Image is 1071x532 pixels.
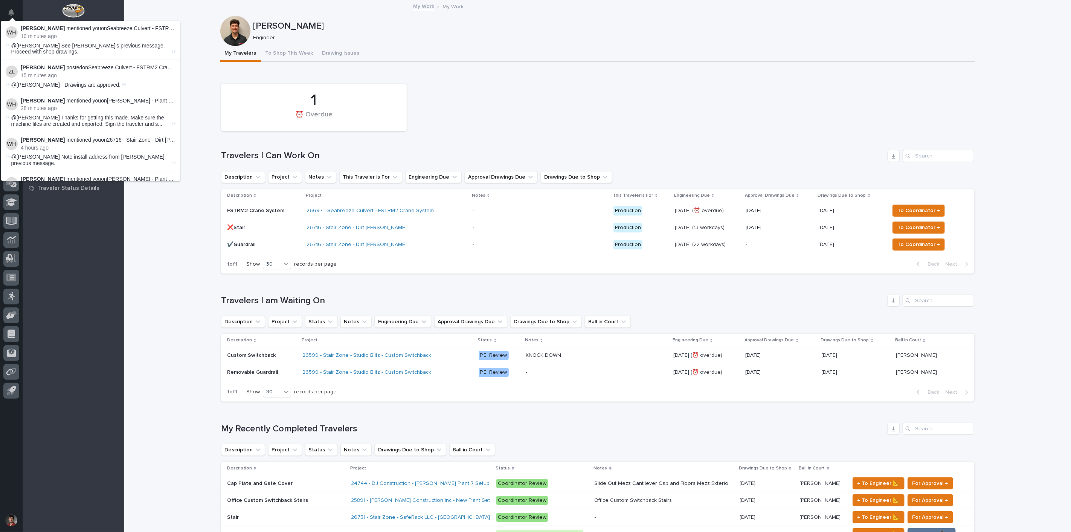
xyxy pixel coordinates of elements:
p: mentioned you on : [21,98,175,104]
tr: Cap Plate and Gate CoverCap Plate and Gate Cover 24744 - DJ Construction - [PERSON_NAME] Plant 7 ... [221,475,974,492]
button: Notifications [3,5,19,20]
p: Show [246,389,260,395]
button: To Coordinator → [892,205,945,217]
p: Custom Switchback [227,351,277,359]
a: 26716 - Stair Zone - Dirt [PERSON_NAME] [307,242,407,248]
button: Ball in Court [585,316,631,328]
p: Project [306,191,322,200]
button: Drawings Due to Shop [375,444,446,456]
p: [DATE] (13 workdays) [675,225,740,231]
p: Ball in Court [895,336,921,344]
div: ⏰ Overdue [234,111,394,127]
p: Notes [594,464,607,472]
p: 10 minutes ago [21,33,175,40]
span: To Coordinator → [897,223,940,232]
button: ← To Engineer 📐 [853,477,905,489]
button: Notes [305,171,336,183]
button: Project [268,444,302,456]
button: Project [268,316,302,328]
p: Drawings Due to Shop [739,464,787,472]
button: To Coordinator → [892,222,945,234]
img: Wynne Hochstetler [6,177,18,189]
a: Seabreeze Culvert - FSTRM2 Crane System [107,25,211,31]
p: [PERSON_NAME] [800,496,842,504]
p: [DATE] [745,369,816,376]
input: Search [903,423,974,435]
p: Engineering Due [673,336,708,344]
div: - [473,242,474,248]
div: Coordinator Review [496,496,548,505]
div: P.E. Review [479,368,509,377]
div: - [473,208,474,214]
button: Drawing Issues [318,46,364,62]
p: mentioned you on : [21,137,175,143]
button: users-avatar [3,512,19,528]
p: Engineer [253,35,969,41]
button: My Travelers [220,46,261,62]
p: Project [302,336,317,344]
p: [PERSON_NAME] [800,513,842,521]
p: Description [227,464,252,472]
p: Engineering Due [674,191,710,200]
p: [DATE] (22 workdays) [675,242,740,248]
p: Description [227,336,252,344]
button: For Approval → [908,511,953,523]
p: [PERSON_NAME] [896,368,938,376]
button: Status [305,444,337,456]
p: records per page [294,389,337,395]
div: Notifications [9,9,19,21]
p: [DATE] [746,208,812,214]
p: Approval Drawings Due [745,336,794,344]
button: ← To Engineer 📐 [853,511,905,523]
span: Back [923,261,939,268]
img: Zac Lechlitner [6,66,18,78]
a: Seabreeze Culvert - FSTRM2 Crane System [88,64,192,70]
div: - [526,369,527,376]
a: [PERSON_NAME] - Plant 7 - Side Wall Hooks [107,98,215,104]
p: Notes [525,336,539,344]
p: Notes [472,191,485,200]
p: This Traveler is For [613,191,653,200]
p: [PERSON_NAME] [896,351,938,359]
a: 26716 - Stair Zone - Dirt [PERSON_NAME] [107,137,208,143]
button: Ball in Court [449,444,495,456]
button: ← To Engineer 📐 [853,494,905,506]
button: Back [911,389,942,396]
button: To Shop This Week [261,46,318,62]
img: Wynne Hochstetler [6,98,18,110]
button: Description [221,171,265,183]
button: Description [221,444,265,456]
span: To Coordinator → [897,206,940,215]
div: Coordinator Review [496,513,548,522]
span: ← To Engineer 📐 [857,479,900,488]
p: Status [478,336,492,344]
p: 28 minutes ago [21,105,175,112]
p: [DATE] [822,351,839,359]
input: Search [903,295,974,307]
p: Project [350,464,366,472]
p: ❌Stair [227,225,301,231]
p: [DATE] [740,479,757,487]
div: Slide Out Mezz Cantilever Cap and Floors Mezz Exterior Full OHD Gate Cover [595,480,726,487]
div: P.E. Review [479,351,509,360]
a: [PERSON_NAME] - Plant 7 - Side Wall Hooks [107,176,215,182]
p: Approval Drawings Due [745,191,795,200]
p: [DATE] [819,223,836,231]
span: @[PERSON_NAME] Note install address from [PERSON_NAME] previous message. [11,154,165,166]
div: Coordinator Review [496,479,548,488]
p: mentioned you on : [21,176,175,182]
button: Approval Drawings Due [434,316,507,328]
p: Drawings Due to Shop [818,191,866,200]
span: @[PERSON_NAME] Thanks for getting this made. Make sure the machine files are created and exported... [11,115,170,127]
a: 25891 - [PERSON_NAME] Construction Inc - New Plant Setup - Mezzanine Project [351,497,545,504]
span: For Approval → [912,479,948,488]
p: 1 of 1 [221,383,243,401]
a: 26716 - Stair Zone - Dirt [PERSON_NAME] [307,225,407,231]
p: 15 minutes ago [21,72,175,79]
span: Next [945,261,962,268]
p: Ball in Court [799,464,825,472]
div: Production [613,240,642,249]
div: - [595,514,596,521]
button: Drawings Due to Shop [541,171,612,183]
tr: Custom SwitchbackCustom Switchback 26599 - Stair Zone - Studio Blitz - Custom Switchback P.E. Rev... [221,347,974,364]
